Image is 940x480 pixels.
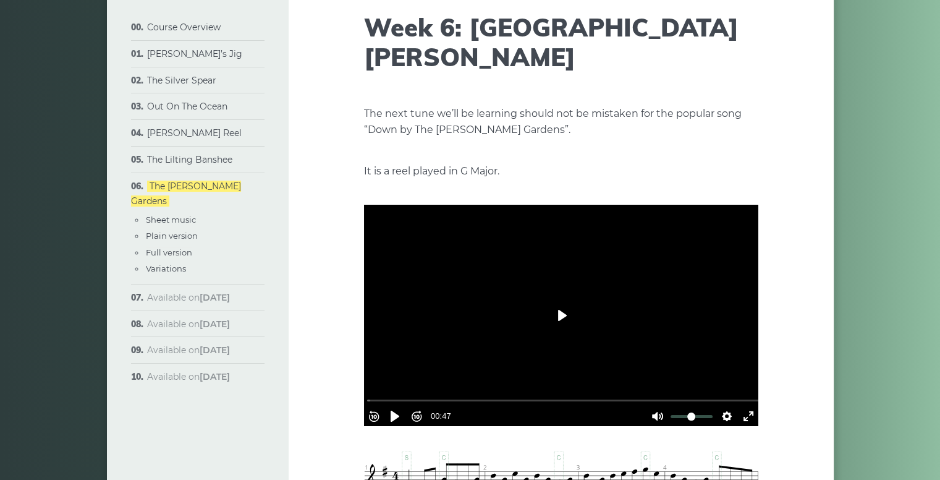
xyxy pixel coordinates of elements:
[147,101,227,112] a: Out On The Ocean
[200,319,230,330] strong: [DATE]
[131,181,241,207] a: The [PERSON_NAME] Gardens
[146,231,198,241] a: Plain version
[147,292,230,303] span: Available on
[147,371,230,382] span: Available on
[146,264,186,273] a: Variations
[147,154,232,165] a: The Lilting Banshee
[147,319,230,330] span: Available on
[147,48,242,59] a: [PERSON_NAME]’s Jig
[364,12,758,72] h1: Week 6: [GEOGRAPHIC_DATA][PERSON_NAME]
[146,215,196,225] a: Sheet music
[147,127,242,139] a: [PERSON_NAME] Reel
[200,292,230,303] strong: [DATE]
[364,163,758,179] p: It is a reel played in G Major.
[364,106,758,138] p: The next tune we’ll be learning should not be mistaken for the popular song “Down by The [PERSON_...
[147,75,216,86] a: The Silver Spear
[147,22,221,33] a: Course Overview
[200,345,230,356] strong: [DATE]
[200,371,230,382] strong: [DATE]
[147,345,230,356] span: Available on
[146,247,192,257] a: Full version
